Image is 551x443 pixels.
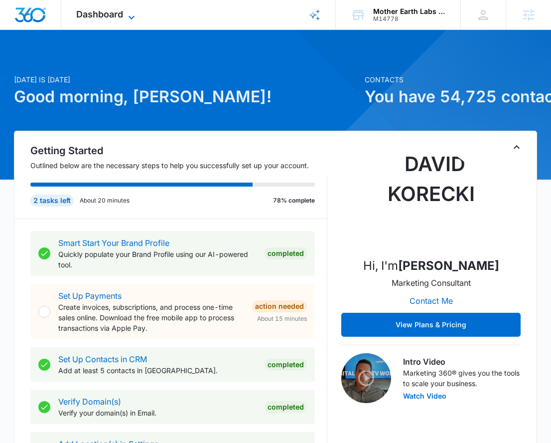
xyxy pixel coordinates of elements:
[403,368,521,389] p: Marketing 360® gives you the tools to scale your business.
[14,74,359,85] p: [DATE] is [DATE]
[265,247,307,259] div: Completed
[30,195,74,207] div: 2 tasks left
[373,15,446,22] div: account id
[58,408,257,418] p: Verify your domain(s) in Email.
[58,365,257,376] p: Add at least 5 contacts in [GEOGRAPHIC_DATA].
[58,302,245,333] p: Create invoices, subscriptions, and process one-time sales online. Download the free mobile app t...
[403,356,521,368] h3: Intro Video
[58,397,121,407] a: Verify Domain(s)
[265,359,307,371] div: Completed
[511,141,523,153] button: Toggle Collapse
[273,196,315,205] p: 78% complete
[58,354,147,364] a: Set Up Contacts in CRM
[76,9,123,19] span: Dashboard
[58,238,169,248] a: Smart Start Your Brand Profile
[392,277,471,289] p: Marketing Consultant
[341,353,391,403] img: Intro Video
[14,85,359,109] h1: Good morning, [PERSON_NAME]!
[365,85,537,109] h1: You have 54,725 contacts
[265,401,307,413] div: Completed
[363,257,499,275] p: Hi, I'm
[58,249,257,270] p: Quickly populate your Brand Profile using our AI-powered tool.
[257,314,307,323] span: About 15 minutes
[80,196,130,205] p: About 20 minutes
[58,291,122,301] a: Set Up Payments
[400,289,463,313] button: Contact Me
[373,7,446,15] div: account name
[381,149,481,249] img: David Korecki
[365,74,537,85] p: Contacts
[30,143,328,158] h2: Getting Started
[341,313,521,337] button: View Plans & Pricing
[398,258,499,273] strong: [PERSON_NAME]
[403,393,446,400] button: Watch Video
[30,160,328,171] p: Outlined below are the necessary steps to help you successfully set up your account.
[252,300,307,312] div: Action Needed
